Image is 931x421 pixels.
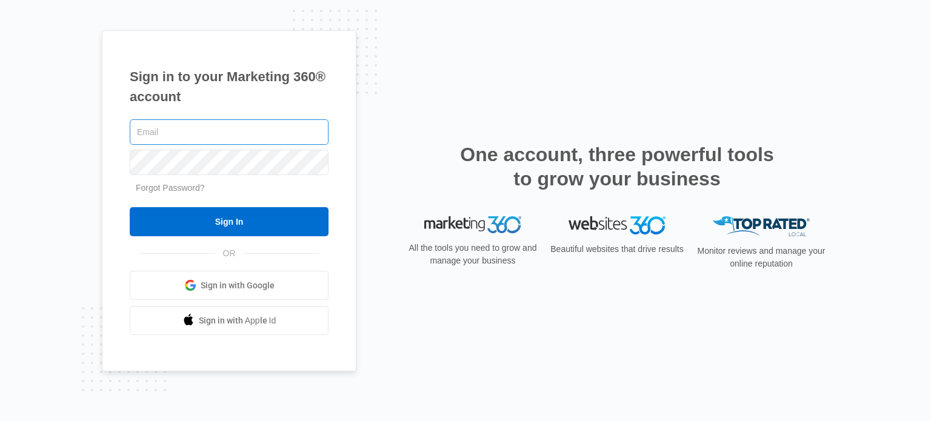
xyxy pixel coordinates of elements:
h2: One account, three powerful tools to grow your business [456,142,778,191]
a: Forgot Password? [136,183,205,193]
a: Sign in with Apple Id [130,306,329,335]
span: Sign in with Apple Id [199,314,276,327]
span: OR [215,247,244,260]
span: Sign in with Google [201,279,275,292]
a: Sign in with Google [130,271,329,300]
p: Beautiful websites that drive results [549,243,685,256]
p: All the tools you need to grow and manage your business [405,242,541,267]
img: Marketing 360 [424,216,521,233]
input: Sign In [130,207,329,236]
img: Websites 360 [569,216,666,234]
p: Monitor reviews and manage your online reputation [693,245,829,270]
input: Email [130,119,329,145]
img: Top Rated Local [713,216,810,236]
h1: Sign in to your Marketing 360® account [130,67,329,107]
